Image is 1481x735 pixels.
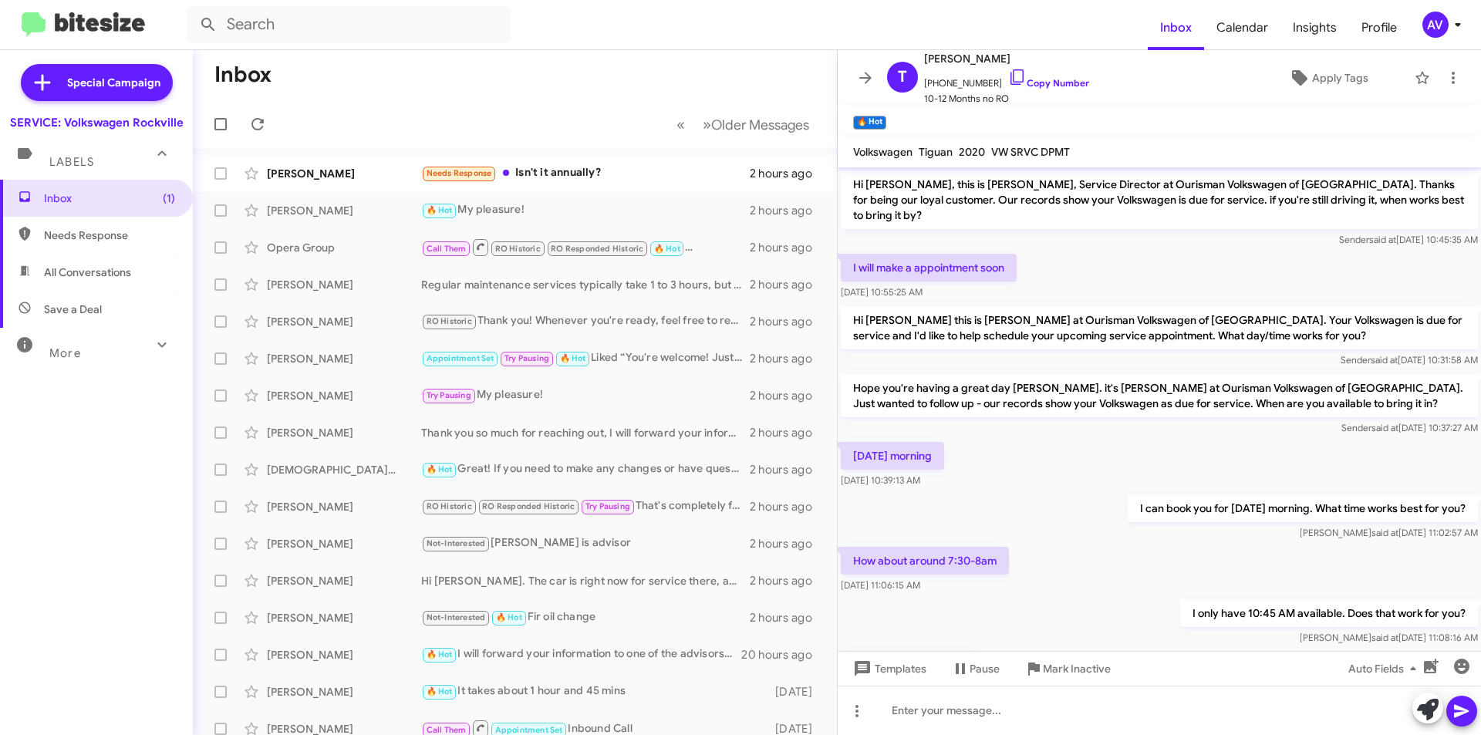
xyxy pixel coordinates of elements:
[421,238,750,257] div: My pleasure!
[49,346,81,360] span: More
[991,145,1070,159] span: VW SRVC DPMT
[560,353,586,363] span: 🔥 Hot
[841,306,1478,349] p: Hi [PERSON_NAME] this is [PERSON_NAME] at Ourisman Volkswagen of [GEOGRAPHIC_DATA]. Your Volkswag...
[676,115,685,134] span: «
[841,579,920,591] span: [DATE] 11:06:15 AM
[1371,354,1398,366] span: said at
[970,655,1000,683] span: Pause
[427,353,494,363] span: Appointment Set
[504,353,549,363] span: Try Pausing
[1422,12,1449,38] div: AV
[1349,5,1409,50] a: Profile
[1339,234,1478,245] span: Sender [DATE] 10:45:35 AM
[841,170,1478,229] p: Hi [PERSON_NAME], this is [PERSON_NAME], Service Director at Ourisman Volkswagen of [GEOGRAPHIC_D...
[482,501,575,511] span: RO Responded Historic
[1249,64,1407,92] button: Apply Tags
[421,609,750,626] div: Fir oil change
[919,145,953,159] span: Tiguan
[750,499,825,514] div: 2 hours ago
[267,277,421,292] div: [PERSON_NAME]
[1348,655,1422,683] span: Auto Fields
[703,115,711,134] span: »
[1371,422,1398,433] span: said at
[44,265,131,280] span: All Conversations
[267,647,421,663] div: [PERSON_NAME]
[1341,354,1478,366] span: Sender [DATE] 10:31:58 AM
[850,655,926,683] span: Templates
[838,655,939,683] button: Templates
[750,351,825,366] div: 2 hours ago
[1043,655,1111,683] span: Mark Inactive
[427,464,453,474] span: 🔥 Hot
[427,205,453,215] span: 🔥 Hot
[750,203,825,218] div: 2 hours ago
[421,573,750,588] div: Hi [PERSON_NAME]. The car is right now for service there, actually.
[421,460,750,478] div: Great! If you need to make any changes or have questions before your appointment, feel free to ask.
[44,228,175,243] span: Needs Response
[421,201,750,219] div: My pleasure!
[267,240,421,255] div: Opera Group
[214,62,272,87] h1: Inbox
[427,501,472,511] span: RO Historic
[427,649,453,659] span: 🔥 Hot
[1371,527,1398,538] span: said at
[1369,234,1396,245] span: said at
[741,647,825,663] div: 20 hours ago
[427,612,486,622] span: Not-Interested
[667,109,694,140] button: Previous
[750,573,825,588] div: 2 hours ago
[163,190,175,206] span: (1)
[750,462,825,477] div: 2 hours ago
[1012,655,1123,683] button: Mark Inactive
[10,115,184,130] div: SERVICE: Volkswagen Rockville
[959,145,985,159] span: 2020
[1128,494,1478,522] p: I can book you for [DATE] morning. What time works best for you?
[750,610,825,625] div: 2 hours ago
[427,725,467,735] span: Call Them
[668,109,818,140] nav: Page navigation example
[44,302,102,317] span: Save a Deal
[267,462,421,477] div: [DEMOGRAPHIC_DATA][PERSON_NAME]
[421,349,750,367] div: Liked “You're welcome! Just let me know once you've confirmed a time for [DATE] morning, and I'll...
[654,244,680,254] span: 🔥 Hot
[924,91,1089,106] span: 10-12 Months no RO
[49,155,94,169] span: Labels
[750,425,825,440] div: 2 hours ago
[421,425,750,440] div: Thank you so much for reaching out, I will forward your information to one of the managers so you...
[750,314,825,329] div: 2 hours ago
[44,190,175,206] span: Inbox
[767,684,825,700] div: [DATE]
[1008,77,1089,89] a: Copy Number
[1409,12,1464,38] button: AV
[496,612,522,622] span: 🔥 Hot
[421,534,750,552] div: [PERSON_NAME] is advisor
[427,538,486,548] span: Not-Interested
[1336,655,1435,683] button: Auto Fields
[1371,632,1398,643] span: said at
[427,316,472,326] span: RO Historic
[495,244,541,254] span: RO Historic
[267,351,421,366] div: [PERSON_NAME]
[495,725,563,735] span: Appointment Set
[267,573,421,588] div: [PERSON_NAME]
[841,254,1017,282] p: I will make a appointment soon
[939,655,1012,683] button: Pause
[427,390,471,400] span: Try Pausing
[267,610,421,625] div: [PERSON_NAME]
[750,277,825,292] div: 2 hours ago
[924,49,1089,68] span: [PERSON_NAME]
[693,109,818,140] button: Next
[924,68,1089,91] span: [PHONE_NUMBER]
[1300,527,1478,538] span: [PERSON_NAME] [DATE] 11:02:57 AM
[421,646,741,663] div: I will forward your information to one of the advisors so they can go ahead and check the warrant...
[267,166,421,181] div: [PERSON_NAME]
[1180,599,1478,627] p: I only have 10:45 AM available. Does that work for you?
[267,203,421,218] div: [PERSON_NAME]
[750,166,825,181] div: 2 hours ago
[551,244,643,254] span: RO Responded Historic
[1204,5,1280,50] a: Calendar
[1341,422,1478,433] span: Sender [DATE] 10:37:27 AM
[585,501,630,511] span: Try Pausing
[67,75,160,90] span: Special Campaign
